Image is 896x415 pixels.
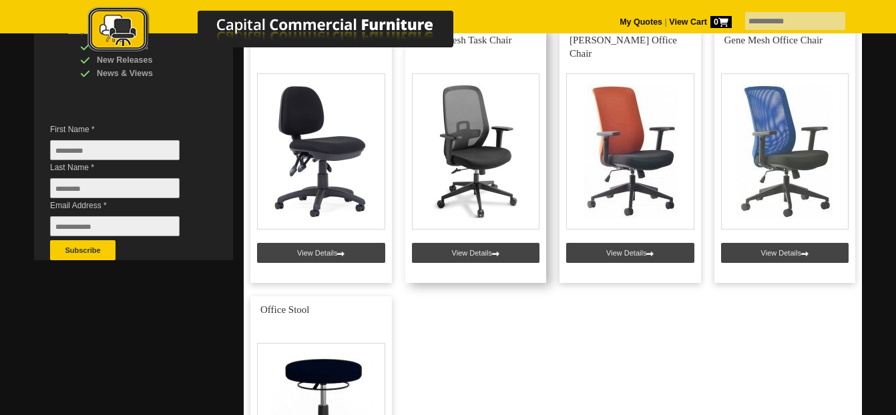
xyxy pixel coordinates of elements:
input: First Name * [50,140,180,160]
div: News & Views [80,67,207,80]
input: Last Name * [50,178,180,198]
span: Last Name * [50,161,200,174]
input: Email Address * [50,216,180,236]
a: Capital Commercial Furniture Logo [51,7,518,59]
a: My Quotes [620,17,662,27]
button: Subscribe [50,240,116,260]
span: First Name * [50,123,200,136]
span: 0 [710,16,732,28]
strong: View Cart [669,17,732,27]
a: View Cart0 [667,17,732,27]
span: Email Address * [50,199,200,212]
img: Capital Commercial Furniture Logo [51,7,518,55]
